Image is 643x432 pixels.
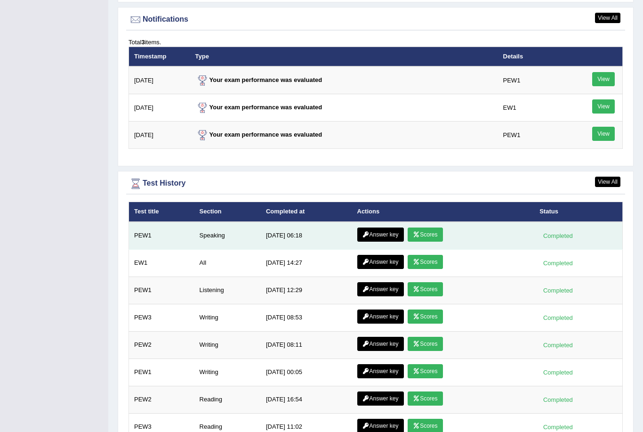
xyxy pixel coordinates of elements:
a: Answer key [357,310,404,324]
div: Test History [129,177,623,191]
a: Answer key [357,364,404,378]
th: Section [194,202,261,222]
td: PEW2 [129,386,194,413]
td: PEW1 [498,66,566,94]
a: Scores [408,391,442,406]
div: Completed [539,367,576,377]
td: [DATE] 08:11 [261,331,352,359]
td: Writing [194,304,261,331]
th: Timestamp [129,47,190,66]
div: Total items. [129,38,623,47]
td: Speaking [194,222,261,250]
td: [DATE] 16:54 [261,386,352,413]
td: Listening [194,277,261,304]
td: [DATE] 00:05 [261,359,352,386]
td: PEW1 [129,277,194,304]
td: Writing [194,331,261,359]
div: Completed [539,231,576,241]
td: PEW1 [129,222,194,250]
div: Completed [539,395,576,405]
a: View All [595,177,620,187]
td: [DATE] 06:18 [261,222,352,250]
td: [DATE] [129,122,190,149]
th: Status [534,202,622,222]
a: Scores [408,255,442,269]
th: Completed at [261,202,352,222]
th: Type [190,47,498,66]
strong: Your exam performance was evaluated [195,76,322,83]
a: Answer key [357,282,404,296]
td: EW1 [129,249,194,277]
div: Notifications [129,13,623,27]
strong: Your exam performance was evaluated [195,104,322,111]
a: Answer key [357,391,404,406]
div: Completed [539,285,576,295]
td: [DATE] [129,94,190,122]
td: All [194,249,261,277]
div: Completed [539,258,576,268]
div: Completed [539,340,576,350]
td: [DATE] 12:29 [261,277,352,304]
a: Answer key [357,228,404,242]
td: [DATE] 14:27 [261,249,352,277]
td: PEW1 [129,359,194,386]
div: Completed [539,422,576,432]
td: Reading [194,386,261,413]
th: Details [498,47,566,66]
a: Scores [408,310,442,324]
strong: Your exam performance was evaluated [195,131,322,138]
a: Scores [408,364,442,378]
a: View [592,72,615,86]
td: PEW2 [129,331,194,359]
th: Actions [352,202,535,222]
b: 3 [141,39,145,46]
a: View [592,127,615,141]
div: Completed [539,313,576,323]
a: Answer key [357,337,404,351]
td: Writing [194,359,261,386]
a: View [592,99,615,114]
th: Test title [129,202,194,222]
a: Answer key [357,255,404,269]
a: Scores [408,282,442,296]
td: [DATE] [129,66,190,94]
td: PEW1 [498,122,566,149]
td: EW1 [498,94,566,122]
a: Scores [408,337,442,351]
td: PEW3 [129,304,194,331]
a: Scores [408,228,442,242]
td: [DATE] 08:53 [261,304,352,331]
a: View All [595,13,620,23]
